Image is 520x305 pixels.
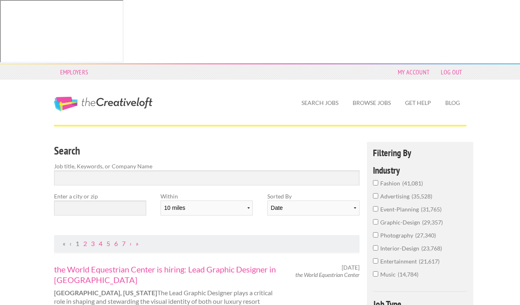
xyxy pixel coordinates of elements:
a: Page 7 [122,240,126,247]
input: advertising35,528 [373,193,378,198]
label: Within [160,192,253,200]
span: graphic-design [380,219,422,226]
input: event-planning31,765 [373,206,378,211]
label: Enter a city or zip [54,192,146,200]
input: interior-design23,768 [373,245,378,251]
a: Last Page, Page 22524 [136,240,139,247]
a: Search Jobs [295,94,345,112]
input: music14,784 [373,271,378,277]
span: entertainment [380,258,419,265]
span: music [380,271,398,278]
span: 41,081 [402,180,423,187]
a: Get Help [399,94,438,112]
span: event-planning [380,206,421,213]
span: [DATE] [342,264,360,271]
a: Page 1 [76,240,79,247]
a: Next Page [130,240,132,247]
input: Search [54,170,360,185]
span: First Page [63,240,65,247]
span: 23,768 [421,245,442,252]
a: the World Equestrian Center is hiring: Lead Graphic Designer in [GEOGRAPHIC_DATA] [54,264,280,285]
span: 21,617 [419,258,440,265]
a: Page 4 [99,240,102,247]
a: The Creative Loft [54,97,152,111]
h4: Industry [373,166,468,175]
em: the World Equestrian Center [295,271,360,278]
input: graphic-design29,357 [373,219,378,224]
strong: [GEOGRAPHIC_DATA], [US_STATE] [54,289,157,296]
span: interior-design [380,245,421,252]
span: Previous Page [69,240,71,247]
label: Job title, Keywords, or Company Name [54,162,360,170]
a: Browse Jobs [346,94,397,112]
a: Log Out [437,66,466,78]
span: 31,765 [421,206,442,213]
input: fashion41,081 [373,180,378,185]
h4: Filtering By [373,148,468,157]
select: Sort results by [267,200,360,216]
span: fashion [380,180,402,187]
span: photography [380,232,415,239]
a: Employers [56,66,93,78]
span: advertising [380,193,412,200]
a: My Account [394,66,433,78]
a: Blog [439,94,466,112]
span: 29,357 [422,219,443,226]
span: 27,340 [415,232,436,239]
input: entertainment21,617 [373,258,378,264]
input: photography27,340 [373,232,378,237]
a: Page 6 [114,240,118,247]
label: Sorted By [267,192,360,200]
a: Page 2 [83,240,87,247]
a: Page 3 [91,240,95,247]
span: 14,784 [398,271,418,278]
a: Page 5 [106,240,110,247]
span: 35,528 [412,193,432,200]
h3: Search [54,143,360,159]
